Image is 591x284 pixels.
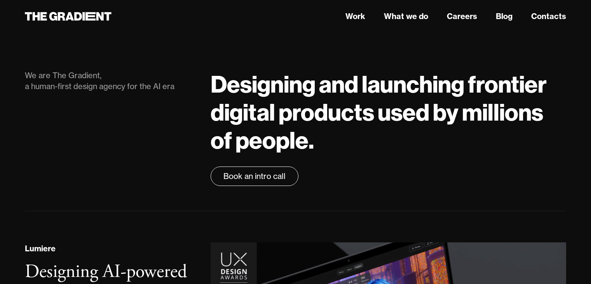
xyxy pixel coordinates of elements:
[25,243,56,254] div: Lumiere
[384,11,428,22] a: What we do
[211,167,298,186] a: Book an intro call
[345,11,365,22] a: Work
[531,11,566,22] a: Contacts
[496,11,513,22] a: Blog
[447,11,477,22] a: Careers
[211,70,566,154] h1: Designing and launching frontier digital products used by millions of people.
[25,70,195,92] div: We are The Gradient, a human-first design agency for the AI era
